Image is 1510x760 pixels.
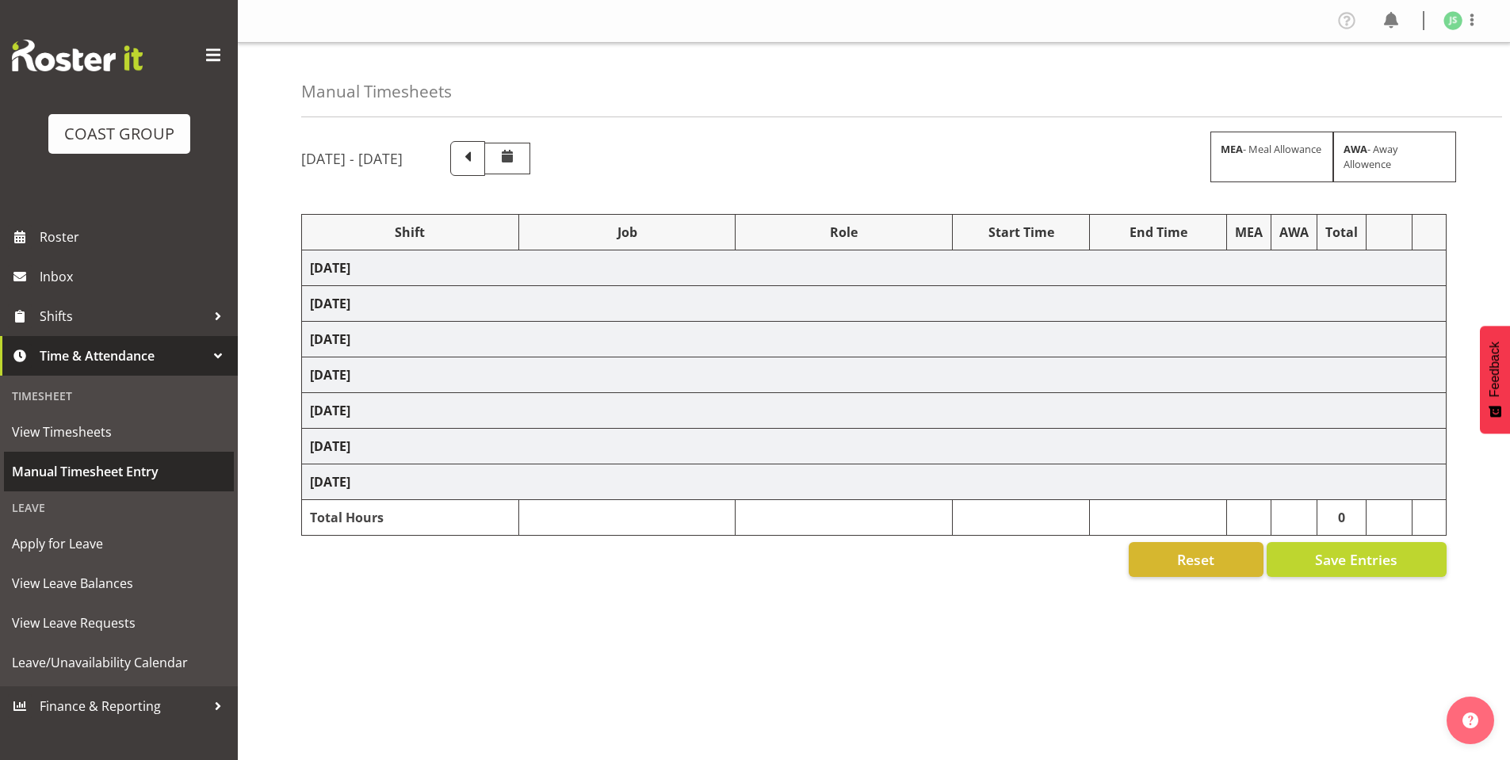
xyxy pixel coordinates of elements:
span: Roster [40,225,230,249]
span: Manual Timesheet Entry [12,460,226,483]
td: [DATE] [302,286,1447,322]
div: End Time [1098,223,1218,242]
div: Start Time [961,223,1081,242]
div: AWA [1279,223,1309,242]
div: - Meal Allowance [1210,132,1333,182]
td: 0 [1317,500,1367,536]
span: Inbox [40,265,230,288]
h4: Manual Timesheets [301,82,452,101]
a: View Leave Balances [4,563,234,603]
img: Rosterit website logo [12,40,143,71]
div: MEA [1235,223,1263,242]
span: Shifts [40,304,206,328]
span: View Leave Balances [12,571,226,595]
span: Apply for Leave [12,532,226,556]
h5: [DATE] - [DATE] [301,150,403,167]
div: - Away Allowence [1333,132,1456,182]
span: Finance & Reporting [40,694,206,718]
td: [DATE] [302,322,1447,357]
div: Role [744,223,944,242]
img: john-sharpe1182.jpg [1443,11,1462,30]
a: View Leave Requests [4,603,234,643]
div: Job [527,223,728,242]
td: Total Hours [302,500,519,536]
div: Total [1325,223,1358,242]
a: Leave/Unavailability Calendar [4,643,234,682]
span: View Leave Requests [12,611,226,635]
div: COAST GROUP [64,122,174,146]
a: Apply for Leave [4,524,234,563]
td: [DATE] [302,429,1447,464]
div: Shift [310,223,510,242]
button: Save Entries [1267,542,1447,577]
div: Timesheet [4,380,234,412]
button: Reset [1129,542,1263,577]
span: Time & Attendance [40,344,206,368]
td: [DATE] [302,250,1447,286]
div: Leave [4,491,234,524]
strong: MEA [1221,142,1243,156]
img: help-xxl-2.png [1462,712,1478,728]
a: Manual Timesheet Entry [4,452,234,491]
span: View Timesheets [12,420,226,444]
span: Leave/Unavailability Calendar [12,651,226,674]
button: Feedback - Show survey [1480,326,1510,433]
td: [DATE] [302,464,1447,500]
span: Reset [1177,549,1214,570]
span: Feedback [1488,342,1502,397]
a: View Timesheets [4,412,234,452]
td: [DATE] [302,357,1447,393]
td: [DATE] [302,393,1447,429]
span: Save Entries [1315,549,1397,570]
strong: AWA [1344,142,1367,156]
